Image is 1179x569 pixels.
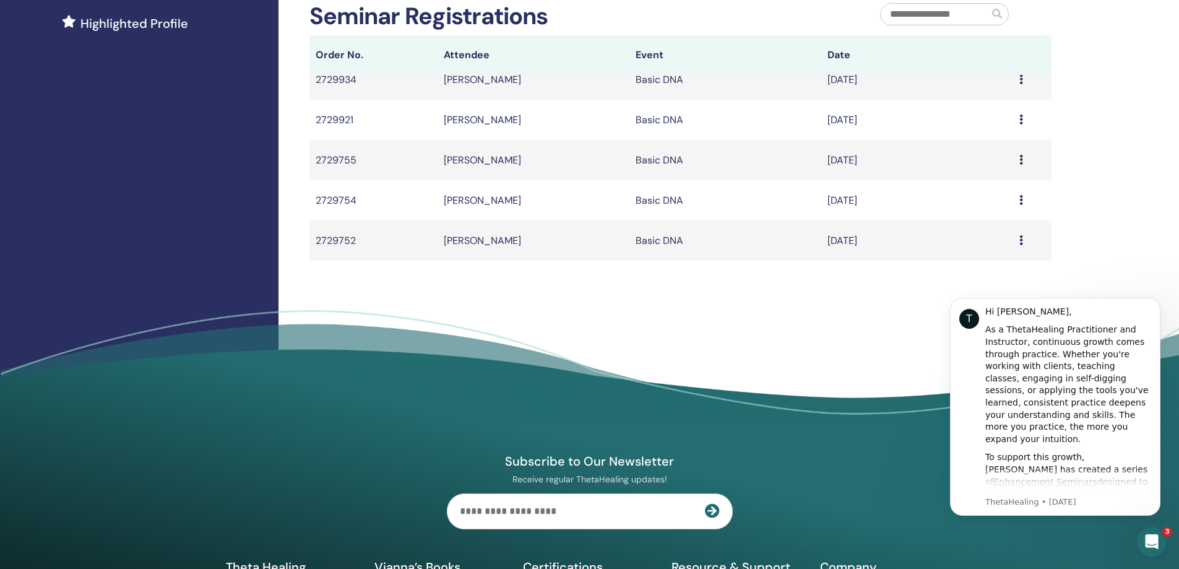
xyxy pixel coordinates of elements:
span: 3 [1162,527,1172,537]
td: [PERSON_NAME] [438,140,629,180]
span: Highlighted Profile [80,14,188,33]
td: [DATE] [821,140,1013,180]
h4: Subscribe to Our Newsletter [447,453,733,469]
th: Attendee [438,35,629,75]
td: 2729934 [309,59,438,100]
th: Event [629,35,821,75]
td: [DATE] [821,180,1013,220]
td: [DATE] [821,220,1013,261]
th: Order No. [309,35,438,75]
td: Basic DNA [629,220,821,261]
iframe: Intercom notifications message [931,287,1179,523]
td: 2729754 [309,180,438,220]
h2: Seminar Registrations [309,2,548,31]
td: 2729755 [309,140,438,180]
td: [PERSON_NAME] [438,180,629,220]
div: To support this growth, [PERSON_NAME] has created a series of designed to help you refine your kn... [54,165,220,298]
td: Basic DNA [629,59,821,100]
a: Enhancement Seminars [63,190,166,200]
iframe: Intercom live chat [1137,527,1167,557]
td: [DATE] [821,100,1013,140]
td: [PERSON_NAME] [438,100,629,140]
p: Message from ThetaHealing, sent 4d ago [54,210,220,221]
td: [DATE] [821,59,1013,100]
td: Basic DNA [629,100,821,140]
td: [PERSON_NAME] [438,220,629,261]
p: Receive regular ThetaHealing updates! [447,474,733,485]
td: Basic DNA [629,180,821,220]
td: Basic DNA [629,140,821,180]
td: 2729921 [309,100,438,140]
th: Date [821,35,1013,75]
td: 2729752 [309,220,438,261]
td: [PERSON_NAME] [438,59,629,100]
